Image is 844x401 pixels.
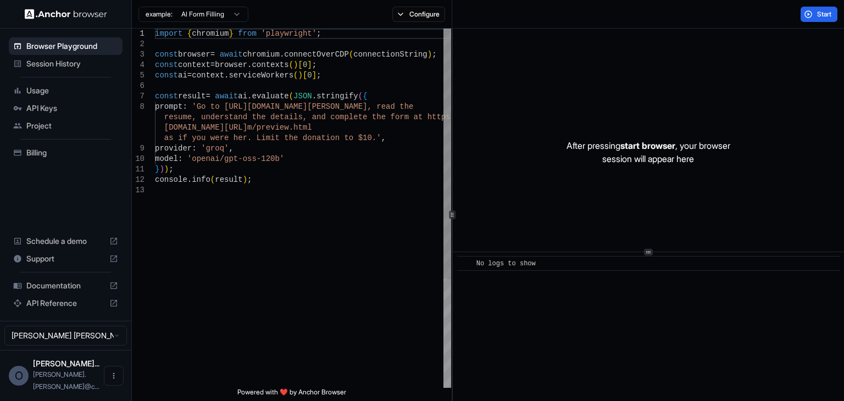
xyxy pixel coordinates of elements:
[238,92,247,101] span: ai
[25,9,107,19] img: Anchor Logo
[9,82,123,99] div: Usage
[238,29,257,38] span: from
[237,388,346,401] span: Powered with ❤️ by Anchor Browser
[26,120,118,131] span: Project
[26,147,118,158] span: Billing
[132,91,145,102] div: 7
[155,154,178,163] span: model
[243,175,247,184] span: )
[132,81,145,91] div: 6
[247,123,312,132] span: m/preview.html
[307,60,312,69] span: ]
[9,144,123,161] div: Billing
[206,92,210,101] span: =
[201,144,229,153] span: 'groq'
[26,236,105,247] span: Schedule a demo
[159,165,164,174] span: )
[155,29,182,38] span: import
[817,10,832,19] span: Start
[187,154,284,163] span: 'openai/gpt-oss-120b'
[192,144,196,153] span: :
[155,175,187,184] span: console
[164,165,169,174] span: )
[164,113,395,121] span: resume, understand the details, and complete the f
[293,71,298,80] span: (
[192,29,229,38] span: chromium
[164,123,247,132] span: [DOMAIN_NAME][URL]
[178,92,206,101] span: result
[132,164,145,175] div: 11
[261,29,316,38] span: 'playwright'
[9,37,123,55] div: Browser Playground
[33,359,99,368] span: Omar Fernando Bolaños Delgado
[192,175,210,184] span: info
[307,71,312,80] span: 0
[210,60,215,69] span: =
[33,370,99,391] span: omar.bolanos@cariai.com
[132,29,145,39] div: 1
[427,50,432,59] span: )
[293,92,312,101] span: JSON
[316,29,321,38] span: ;
[210,50,215,59] span: =
[620,140,675,151] span: start browser
[187,71,192,80] span: =
[155,50,178,59] span: const
[169,165,173,174] span: ;
[381,133,386,142] span: ,
[9,232,123,250] div: Schedule a demo
[252,60,288,69] span: contexts
[432,50,436,59] span: ;
[132,143,145,154] div: 9
[104,366,124,386] button: Open menu
[178,71,187,80] span: ai
[155,71,178,80] span: const
[298,71,302,80] span: )
[215,175,242,184] span: result
[132,60,145,70] div: 4
[243,50,280,59] span: chromium
[312,60,316,69] span: ;
[178,154,182,163] span: :
[476,260,536,268] span: No logs to show
[164,133,381,142] span: as if you were her. Limit the donation to $10.'
[229,29,233,38] span: }
[252,92,288,101] span: evaluate
[187,29,192,38] span: {
[187,175,192,184] span: .
[312,92,316,101] span: .
[289,92,293,101] span: (
[155,144,192,153] span: provider
[9,366,29,386] div: O
[155,60,178,69] span: const
[316,71,321,80] span: ;
[247,175,252,184] span: ;
[26,85,118,96] span: Usage
[9,294,123,312] div: API Reference
[280,50,284,59] span: .
[349,50,353,59] span: (
[293,60,298,69] span: )
[215,60,247,69] span: browser
[146,10,173,19] span: example:
[9,99,123,117] div: API Keys
[220,50,243,59] span: await
[229,144,233,153] span: ,
[155,102,182,111] span: prompt
[132,185,145,196] div: 13
[132,175,145,185] div: 12
[289,60,293,69] span: (
[155,165,159,174] span: }
[132,102,145,112] div: 8
[192,71,224,80] span: context
[247,60,252,69] span: .
[358,92,363,101] span: (
[363,92,367,101] span: {
[353,50,427,59] span: connectionString
[386,102,413,111] span: ad the
[312,71,316,80] span: ]
[26,298,105,309] span: API Reference
[210,175,215,184] span: (
[26,280,105,291] span: Documentation
[284,50,349,59] span: connectOverCDP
